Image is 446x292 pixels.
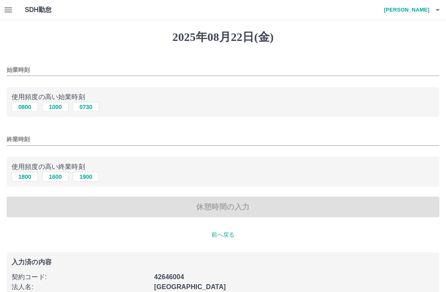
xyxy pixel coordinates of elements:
button: 0800 [12,102,38,112]
button: 1000 [42,102,69,112]
p: 使用頻度の高い終業時刻 [12,162,434,172]
h1: 2025年08月22日(金) [7,30,439,44]
p: 使用頻度の高い始業時刻 [12,92,434,102]
button: 1800 [12,172,38,182]
p: 法人名 : [12,282,149,292]
p: 契約コード : [12,272,149,282]
p: 入力済の内容 [12,259,434,266]
b: 42646004 [154,273,184,280]
button: 0730 [73,102,99,112]
b: [GEOGRAPHIC_DATA] [154,283,226,290]
button: 1600 [42,172,69,182]
p: 前へ戻る [7,230,439,239]
button: 1900 [73,172,99,182]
